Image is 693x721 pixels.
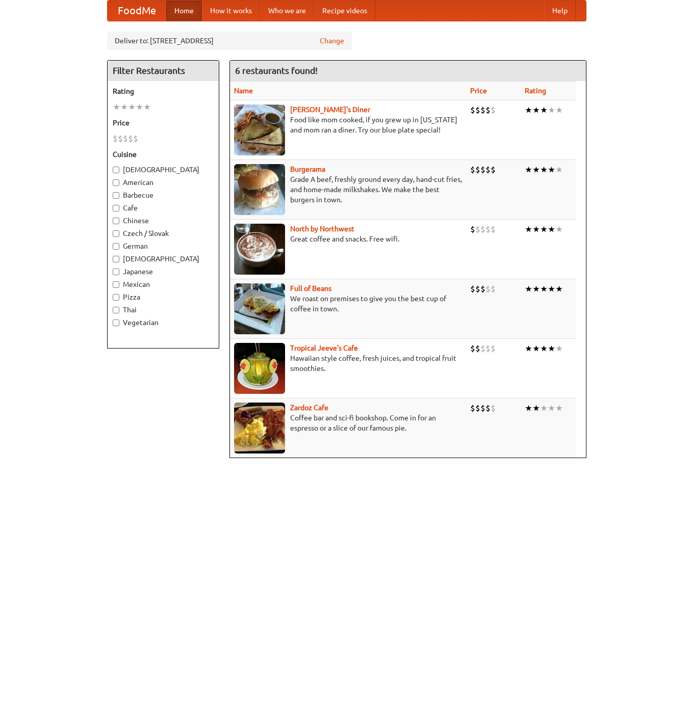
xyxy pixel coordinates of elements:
[234,115,462,135] p: Food like mom cooked, if you grew up in [US_STATE] and mom ran a diner. Try our blue plate special!
[485,164,491,175] li: $
[234,224,285,275] img: north.jpg
[525,343,532,354] li: ★
[113,101,120,113] li: ★
[235,66,318,75] ng-pluralize: 6 restaurants found!
[133,133,138,144] li: $
[532,343,540,354] li: ★
[113,192,119,199] input: Barbecue
[485,283,491,295] li: $
[118,133,123,144] li: $
[234,164,285,215] img: burgerama.jpg
[525,224,532,235] li: ★
[555,164,563,175] li: ★
[234,413,462,433] p: Coffee bar and sci-fi bookshop. Come in for an espresso or a slice of our famous pie.
[113,281,119,288] input: Mexican
[480,343,485,354] li: $
[107,32,352,50] div: Deliver to: [STREET_ADDRESS]
[555,343,563,354] li: ★
[491,403,496,414] li: $
[532,224,540,235] li: ★
[544,1,576,21] a: Help
[475,224,480,235] li: $
[143,101,151,113] li: ★
[166,1,202,21] a: Home
[290,344,358,352] a: Tropical Jeeve's Cafe
[113,228,214,238] label: Czech / Slovak
[113,190,214,200] label: Barbecue
[234,403,285,453] img: zardoz.jpg
[123,133,128,144] li: $
[548,224,555,235] li: ★
[113,254,214,264] label: [DEMOGRAPHIC_DATA]
[548,403,555,414] li: ★
[491,164,496,175] li: $
[113,292,214,302] label: Pizza
[480,104,485,116] li: $
[234,87,253,95] a: Name
[113,179,119,186] input: American
[113,307,119,313] input: Thai
[470,224,475,235] li: $
[540,164,548,175] li: ★
[290,105,370,114] a: [PERSON_NAME]'s Diner
[548,283,555,295] li: ★
[113,279,214,289] label: Mexican
[555,403,563,414] li: ★
[113,241,214,251] label: German
[113,203,214,213] label: Cafe
[290,284,331,292] a: Full of Beans
[480,164,485,175] li: $
[120,101,128,113] li: ★
[234,283,285,334] img: beans.jpg
[113,177,214,188] label: American
[113,165,214,175] label: [DEMOGRAPHIC_DATA]
[491,283,496,295] li: $
[113,256,119,262] input: [DEMOGRAPHIC_DATA]
[113,205,119,211] input: Cafe
[113,216,214,226] label: Chinese
[470,87,487,95] a: Price
[555,224,563,235] li: ★
[113,230,119,237] input: Czech / Slovak
[532,403,540,414] li: ★
[470,104,475,116] li: $
[491,224,496,235] li: $
[234,293,462,314] p: We roast on premises to give you the best cup of coffee in town.
[548,164,555,175] li: ★
[525,104,532,116] li: ★
[475,283,480,295] li: $
[234,234,462,244] p: Great coffee and snacks. Free wifi.
[532,283,540,295] li: ★
[485,403,491,414] li: $
[290,404,328,412] a: Zardoz Cafe
[480,403,485,414] li: $
[113,317,214,328] label: Vegetarian
[540,104,548,116] li: ★
[480,283,485,295] li: $
[485,104,491,116] li: $
[525,403,532,414] li: ★
[113,305,214,315] label: Thai
[475,403,480,414] li: $
[108,1,166,21] a: FoodMe
[234,353,462,373] p: Hawaiian style coffee, fresh juices, and tropical fruit smoothies.
[290,225,354,233] a: North by Northwest
[548,104,555,116] li: ★
[113,167,119,173] input: [DEMOGRAPHIC_DATA]
[548,343,555,354] li: ★
[485,343,491,354] li: $
[480,224,485,235] li: $
[485,224,491,235] li: $
[234,174,462,205] p: Grade A beef, freshly ground every day, hand-cut fries, and home-made milkshakes. We make the bes...
[320,36,344,46] a: Change
[290,165,325,173] a: Burgerama
[314,1,375,21] a: Recipe videos
[113,218,119,224] input: Chinese
[113,133,118,144] li: $
[113,269,119,275] input: Japanese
